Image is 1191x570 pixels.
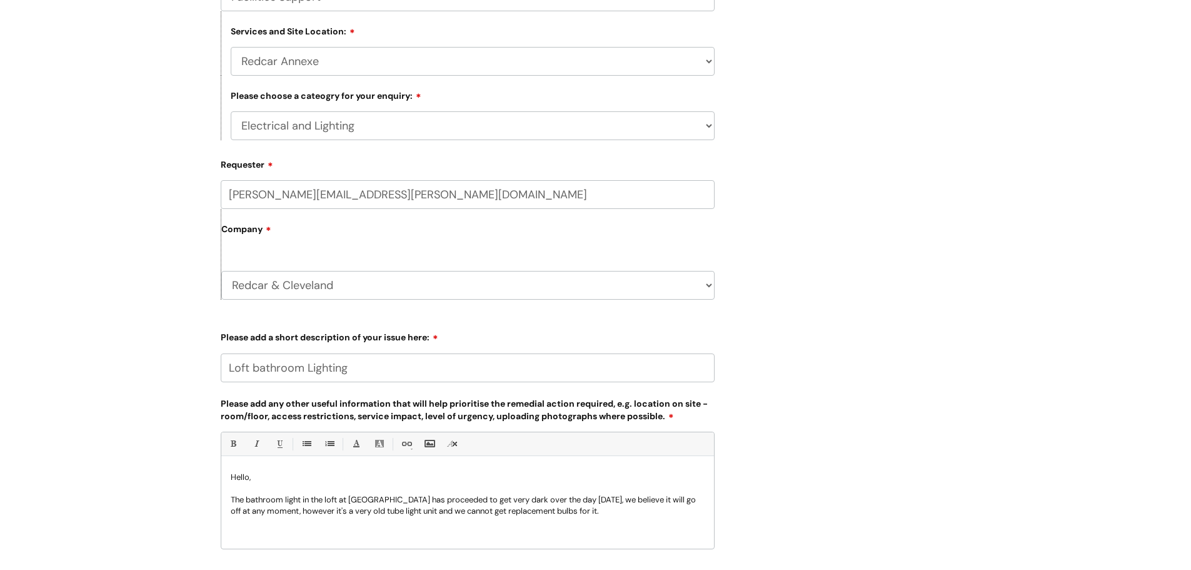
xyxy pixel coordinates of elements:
[298,436,314,452] a: • Unordered List (Ctrl-Shift-7)
[221,396,715,422] label: Please add any other useful information that will help prioritise the remedial action required, e...
[221,180,715,209] input: Email
[231,472,705,483] p: Hello,
[221,328,715,343] label: Please add a short description of your issue here:
[398,436,414,452] a: Link
[321,436,337,452] a: 1. Ordered List (Ctrl-Shift-8)
[231,24,355,37] label: Services and Site Location:
[225,436,241,452] a: Bold (Ctrl-B)
[231,494,705,517] p: The bathroom light in the loft at [GEOGRAPHIC_DATA] has proceeded to get very dark over the day [...
[248,436,264,452] a: Italic (Ctrl-I)
[221,220,715,248] label: Company
[348,436,364,452] a: Font Color
[221,155,715,170] label: Requester
[445,436,460,452] a: Remove formatting (Ctrl-\)
[371,436,387,452] a: Back Color
[271,436,287,452] a: Underline(Ctrl-U)
[421,436,437,452] a: Insert Image...
[231,89,421,101] label: Please choose a cateogry for your enquiry:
